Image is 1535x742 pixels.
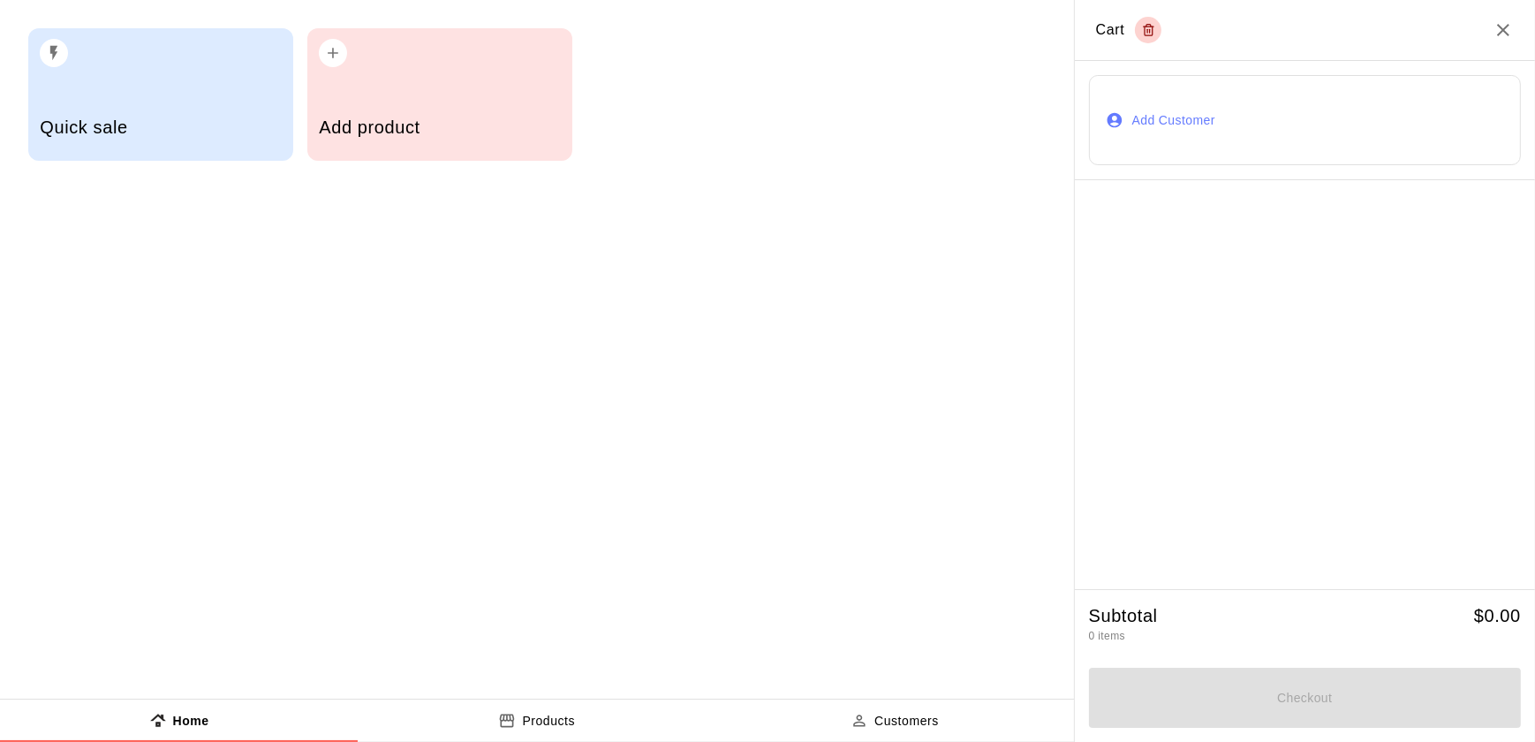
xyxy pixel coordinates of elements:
button: Quick sale [28,28,293,161]
p: Customers [874,712,939,731]
p: Home [173,712,209,731]
h5: Add product [319,116,560,140]
button: Close [1493,19,1514,41]
h5: Quick sale [40,116,281,140]
button: Add Customer [1089,75,1521,165]
span: 0 items [1089,630,1125,642]
button: Empty cart [1135,17,1161,43]
div: Cart [1096,17,1162,43]
button: Add product [307,28,572,161]
p: Products [522,712,575,731]
h5: Subtotal [1089,604,1158,628]
h5: $ 0.00 [1474,604,1521,628]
